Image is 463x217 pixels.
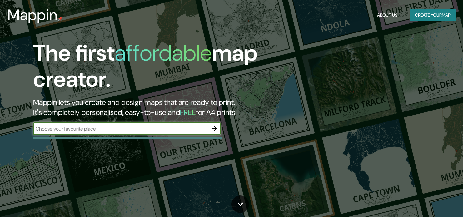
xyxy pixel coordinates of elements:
[7,6,58,24] h3: Mappin
[33,40,265,97] h1: The first map creator.
[115,38,212,67] h1: affordable
[180,107,196,117] h5: FREE
[33,97,265,117] h2: Mappin lets you create and design maps that are ready to print. It's completely personalised, eas...
[33,125,208,132] input: Choose your favourite place
[410,9,456,21] button: Create yourmap
[375,9,400,21] button: About Us
[58,16,63,21] img: mappin-pin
